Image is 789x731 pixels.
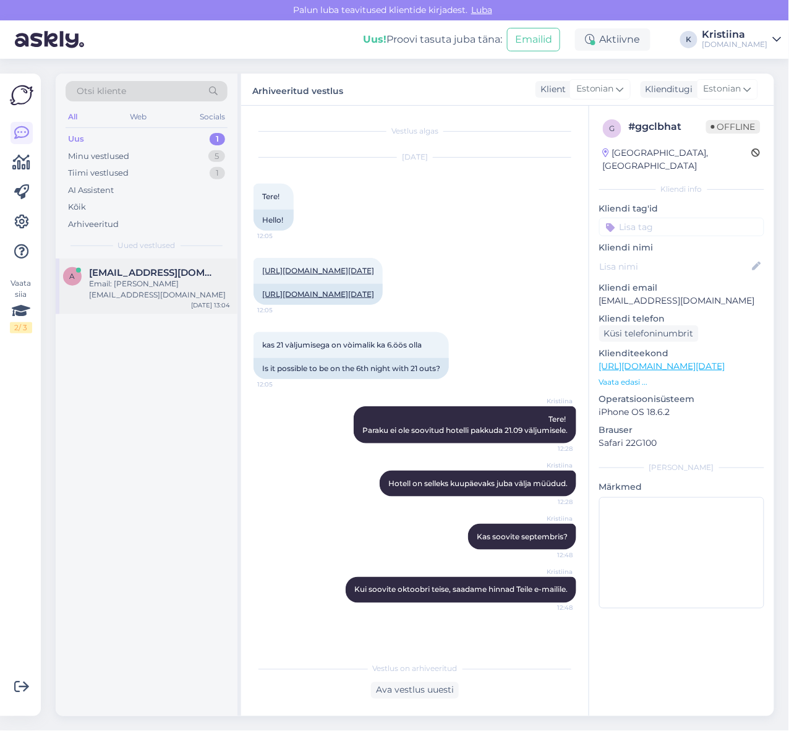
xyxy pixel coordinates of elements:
[706,120,761,134] span: Offline
[252,81,343,98] label: Arhiveeritud vestlus
[599,424,764,437] p: Brauser
[702,30,782,49] a: Kristiina[DOMAIN_NAME]
[535,83,566,96] div: Klient
[526,497,573,507] span: 12:28
[680,31,697,48] div: K
[575,28,650,51] div: Aktiivne
[70,271,75,281] span: A
[257,380,304,389] span: 12:05
[599,347,764,360] p: Klienditeekond
[467,4,496,15] span: Luba
[77,85,126,98] span: Otsi kliente
[599,241,764,254] p: Kliendi nimi
[629,119,706,134] div: # ggclbhat
[599,437,764,450] p: Safari 22G100
[526,604,573,613] span: 12:48
[197,109,228,125] div: Socials
[610,124,615,133] span: g
[10,83,33,107] img: Askly Logo
[526,444,573,453] span: 12:28
[262,289,374,299] a: [URL][DOMAIN_NAME][DATE]
[526,461,573,470] span: Kristiina
[507,28,560,51] button: Emailid
[599,325,699,342] div: Küsi telefoninumbrit
[68,167,129,179] div: Tiimi vestlused
[68,201,86,213] div: Kõik
[599,294,764,307] p: [EMAIL_ADDRESS][DOMAIN_NAME]
[254,210,294,231] div: Hello!
[363,32,502,47] div: Proovi tasuta juba täna:
[599,462,764,473] div: [PERSON_NAME]
[388,479,568,488] span: Hotell on selleks kuupäevaks juba välja müüdud.
[526,396,573,406] span: Kristiina
[477,532,568,541] span: Kas soovite septembris?
[599,361,725,372] a: [URL][DOMAIN_NAME][DATE]
[254,152,576,163] div: [DATE]
[600,260,750,273] input: Lisa nimi
[191,301,230,310] div: [DATE] 13:04
[704,82,741,96] span: Estonian
[118,240,176,251] span: Uued vestlused
[373,664,458,675] span: Vestlus on arhiveeritud
[702,30,768,40] div: Kristiina
[10,322,32,333] div: 2 / 3
[68,218,119,231] div: Arhiveeritud
[354,585,568,594] span: Kui soovite oktoobri teise, saadame hinnad Teile e-mailile.
[66,109,80,125] div: All
[128,109,150,125] div: Web
[526,550,573,560] span: 12:48
[89,278,230,301] div: Email: [PERSON_NAME][EMAIL_ADDRESS][DOMAIN_NAME]
[599,218,764,236] input: Lisa tag
[68,150,129,163] div: Minu vestlused
[210,133,225,145] div: 1
[599,393,764,406] p: Operatsioonisüsteem
[363,33,386,45] b: Uus!
[254,126,576,137] div: Vestlus algas
[68,133,84,145] div: Uus
[208,150,225,163] div: 5
[262,340,422,349] span: kas 21 vàljumisega on vòimalik ka 6.öös olla
[526,567,573,576] span: Kristiina
[599,406,764,419] p: iPhone OS 18.6.2
[254,358,449,379] div: Is it possible to be on the 6th night with 21 outs?
[257,306,304,315] span: 12:05
[68,184,114,197] div: AI Assistent
[262,266,374,275] a: [URL][DOMAIN_NAME][DATE]
[599,281,764,294] p: Kliendi email
[599,481,764,494] p: Märkmed
[210,167,225,179] div: 1
[89,267,218,278] span: Angelafedossovski@outlook.com
[702,40,768,49] div: [DOMAIN_NAME]
[641,83,693,96] div: Klienditugi
[599,312,764,325] p: Kliendi telefon
[262,192,279,201] span: Tere!
[257,231,304,241] span: 12:05
[576,82,614,96] span: Estonian
[371,682,459,699] div: Ava vestlus uuesti
[599,377,764,388] p: Vaata edasi ...
[599,202,764,215] p: Kliendi tag'id
[603,147,752,173] div: [GEOGRAPHIC_DATA], [GEOGRAPHIC_DATA]
[10,278,32,333] div: Vaata siia
[599,184,764,195] div: Kliendi info
[526,514,573,523] span: Kristiina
